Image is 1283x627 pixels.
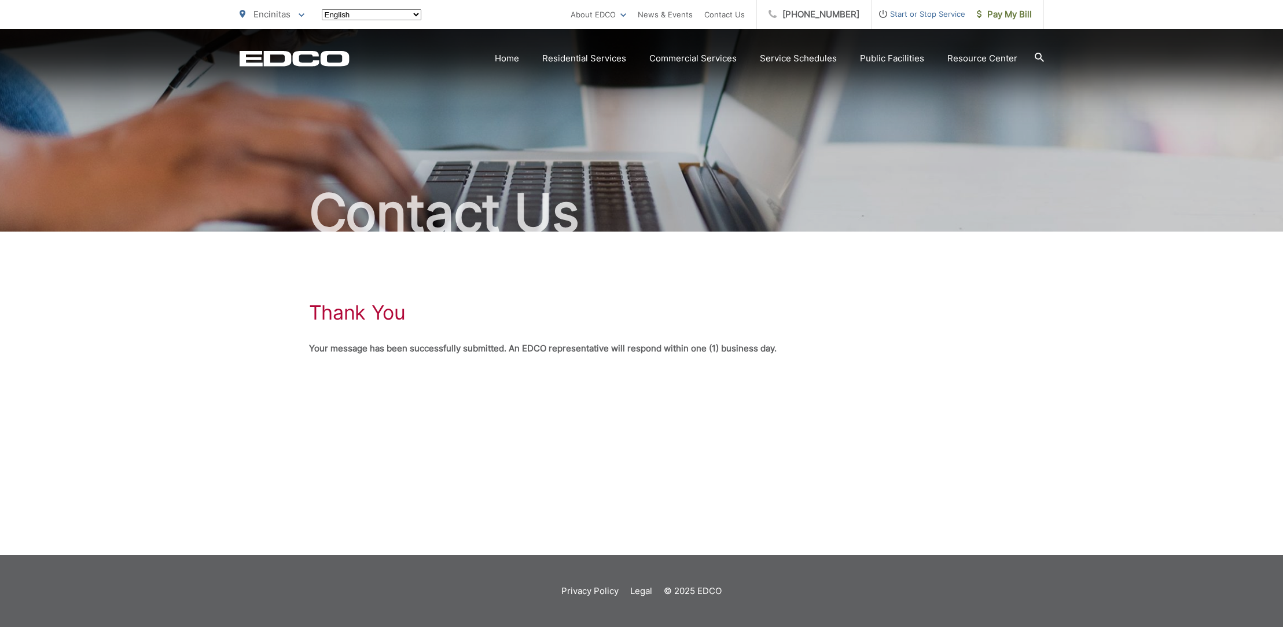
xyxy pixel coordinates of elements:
select: Select a language [322,9,421,20]
p: © 2025 EDCO [664,584,722,598]
a: About EDCO [571,8,626,21]
h1: Thank You [309,301,406,324]
a: Service Schedules [760,52,837,65]
a: EDCD logo. Return to the homepage. [240,50,350,67]
a: Legal [630,584,652,598]
a: Resource Center [947,52,1017,65]
h2: Contact Us [240,184,1044,242]
span: Pay My Bill [977,8,1032,21]
a: Public Facilities [860,52,924,65]
a: Residential Services [542,52,626,65]
a: Contact Us [704,8,745,21]
span: Encinitas [253,9,291,20]
a: Privacy Policy [561,584,619,598]
a: Commercial Services [649,52,737,65]
a: News & Events [638,8,693,21]
strong: Your message has been successfully submitted. An EDCO representative will respond within one (1) ... [309,343,777,354]
a: Home [495,52,519,65]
